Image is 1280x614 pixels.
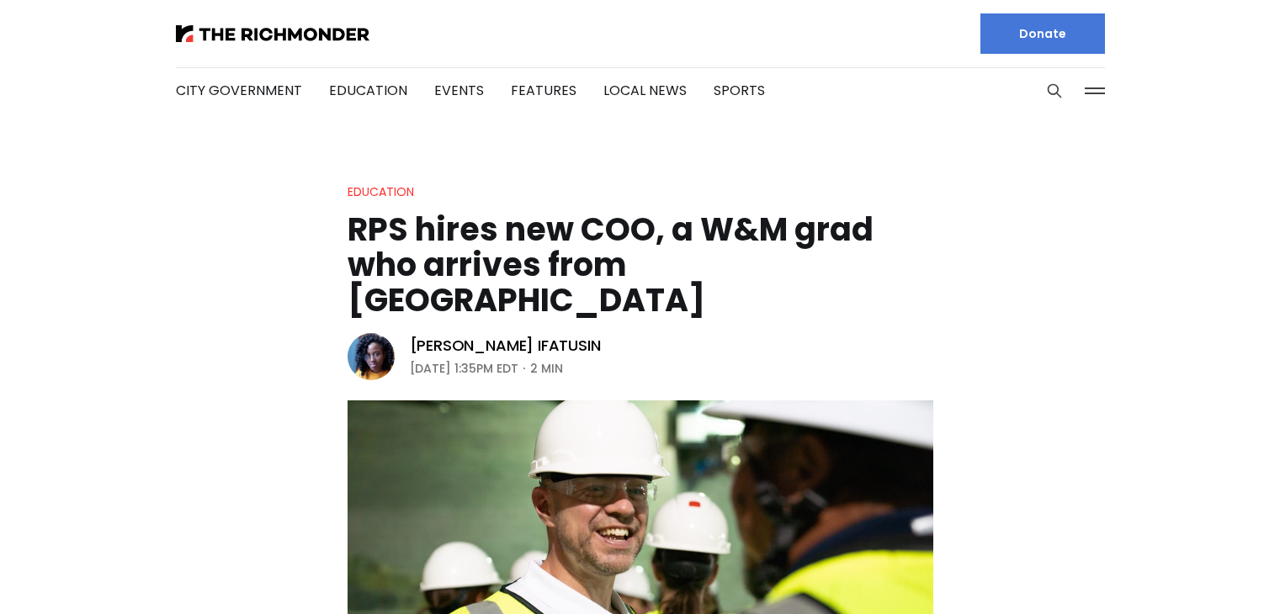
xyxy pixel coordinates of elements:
a: Donate [980,13,1105,54]
iframe: portal-trigger [859,532,1280,614]
a: Events [434,81,484,100]
a: Sports [714,81,765,100]
button: Search this site [1042,78,1067,103]
a: Education [329,81,407,100]
img: The Richmonder [176,25,369,42]
span: 2 min [530,358,563,378]
a: Features [511,81,576,100]
a: Local News [603,81,687,100]
h1: RPS hires new COO, a W&M grad who arrives from [GEOGRAPHIC_DATA] [348,212,933,318]
img: Victoria A. Ifatusin [348,333,395,380]
a: [PERSON_NAME] Ifatusin [410,336,601,356]
a: Education [348,183,414,200]
a: City Government [176,81,302,100]
time: [DATE] 1:35PM EDT [410,358,518,378]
